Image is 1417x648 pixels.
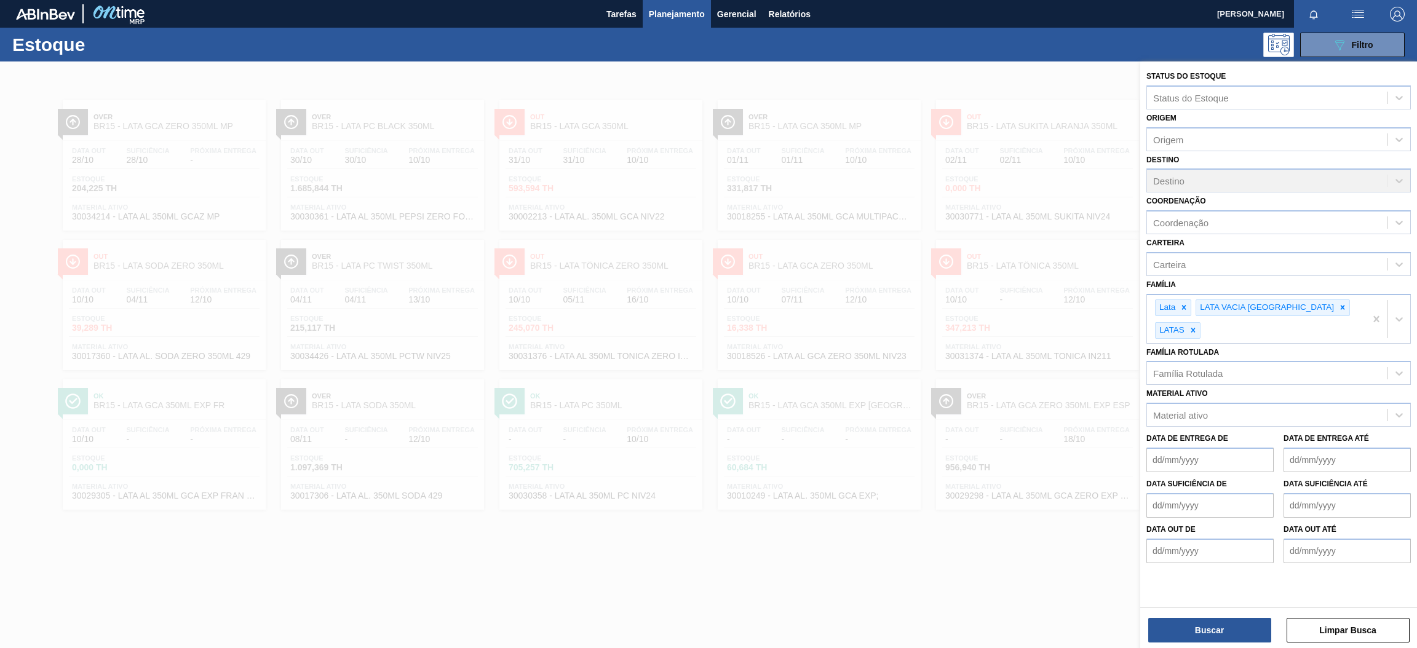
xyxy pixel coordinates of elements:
span: Gerencial [717,7,756,22]
input: dd/mm/yyyy [1284,448,1411,472]
div: Origem [1153,134,1183,144]
input: dd/mm/yyyy [1146,539,1274,563]
label: Data out de [1146,525,1196,534]
div: Status do Estoque [1153,92,1229,103]
label: Coordenação [1146,197,1206,205]
label: Família [1146,280,1176,289]
div: LATAS [1156,323,1186,338]
label: Família Rotulada [1146,348,1219,357]
label: Data suficiência de [1146,480,1227,488]
label: Destino [1146,156,1179,164]
span: Tarefas [606,7,637,22]
label: Material ativo [1146,389,1208,398]
div: Carteira [1153,259,1186,269]
img: Logout [1390,7,1405,22]
input: dd/mm/yyyy [1284,539,1411,563]
input: dd/mm/yyyy [1146,493,1274,518]
button: Notificações [1294,6,1333,23]
img: userActions [1351,7,1365,22]
div: Coordenação [1153,218,1209,228]
img: TNhmsLtSVTkK8tSr43FrP2fwEKptu5GPRR3wAAAABJRU5ErkJggg== [16,9,75,20]
span: Planejamento [649,7,705,22]
label: Data de Entrega de [1146,434,1228,443]
label: Carteira [1146,239,1185,247]
label: Status do Estoque [1146,72,1226,81]
span: Relatórios [769,7,811,22]
div: Pogramando: nenhum usuário selecionado [1263,33,1294,57]
span: Filtro [1352,40,1373,50]
label: Data de Entrega até [1284,434,1369,443]
div: Lata [1156,300,1177,315]
div: Material ativo [1153,410,1208,421]
h1: Estoque [12,38,201,52]
button: Filtro [1300,33,1405,57]
label: Data out até [1284,525,1336,534]
div: LATA VACIA [GEOGRAPHIC_DATA] [1196,300,1336,315]
div: Família Rotulada [1153,368,1223,379]
input: dd/mm/yyyy [1284,493,1411,518]
label: Data suficiência até [1284,480,1368,488]
label: Origem [1146,114,1177,122]
input: dd/mm/yyyy [1146,448,1274,472]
